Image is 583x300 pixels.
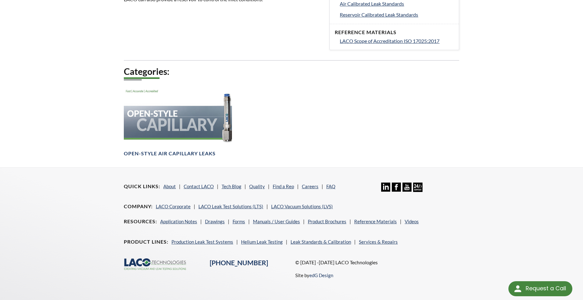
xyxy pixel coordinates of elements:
[340,37,454,45] a: LACO Scope of Accreditation ISO 17025:2017
[249,184,265,189] a: Quality
[171,239,233,245] a: Production Leak Test Systems
[124,150,216,157] h4: Open-Style Air Capillary Leaks
[198,204,263,209] a: LACO Leak Test Solutions (LTS)
[295,272,333,279] p: Site by
[253,219,300,224] a: Manuals / User Guides
[124,66,459,77] h2: Categories:
[124,203,153,210] h4: Company
[405,219,419,224] a: Videos
[354,219,397,224] a: Reference Materials
[359,239,398,245] a: Services & Repairs
[513,284,523,294] img: round button
[160,219,197,224] a: Application Notes
[340,1,404,7] span: Air Calibrated Leak Standards
[184,184,214,189] a: Contact LACO
[340,11,454,19] a: Reservoir Calibrated Leak Standards
[508,281,572,296] div: Request a Call
[309,272,333,278] a: edG Design
[326,184,335,189] a: FAQ
[124,86,232,157] a: Open-Style Capillary headerOpen-Style Air Capillary Leaks
[205,219,225,224] a: Drawings
[302,184,318,189] a: Careers
[308,219,346,224] a: Product Brochures
[335,29,454,36] h4: Reference Materials
[271,204,333,209] a: LACO Vacuum Solutions (LVS)
[340,38,439,44] span: LACO Scope of Accreditation ISO 17025:2017
[222,184,241,189] a: Tech Blog
[124,218,157,225] h4: Resources
[291,239,351,245] a: Leak Standards & Calibration
[273,184,294,189] a: Find a Rep
[295,258,459,266] p: © [DATE] -[DATE] LACO Technologies
[124,183,160,190] h4: Quick Links
[163,184,176,189] a: About
[124,239,168,245] h4: Product Lines
[156,204,191,209] a: LACO Corporate
[241,239,283,245] a: Helium Leak Testing
[413,187,422,193] a: 24/7 Support
[340,12,418,18] span: Reservoir Calibrated Leak Standards
[526,281,566,296] div: Request a Call
[233,219,245,224] a: Forms
[210,259,268,267] a: [PHONE_NUMBER]
[413,183,422,192] img: 24/7 Support Icon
